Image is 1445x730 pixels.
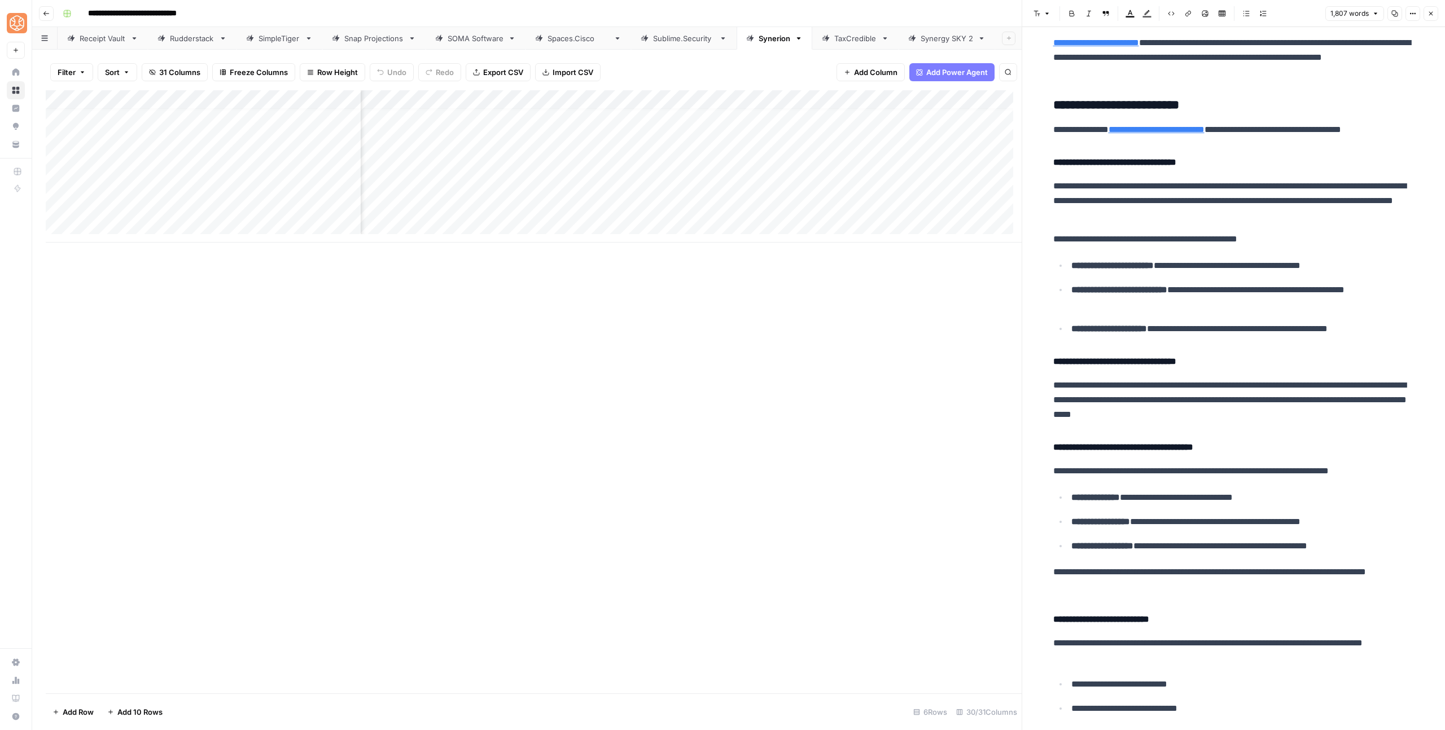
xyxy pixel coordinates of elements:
div: [DOMAIN_NAME] [548,33,609,44]
span: Filter [58,67,76,78]
div: 6 Rows [909,703,952,721]
div: Synerion [759,33,790,44]
span: Freeze Columns [230,67,288,78]
button: Add 10 Rows [100,703,169,721]
a: Insights [7,99,25,117]
div: [DOMAIN_NAME] [653,33,715,44]
button: Workspace: SimpleTiger [7,9,25,37]
button: 1,807 words [1325,6,1384,21]
button: Undo [370,63,414,81]
button: Add Row [46,703,100,721]
button: 31 Columns [142,63,208,81]
a: Opportunities [7,117,25,135]
span: Undo [387,67,406,78]
button: Freeze Columns [212,63,295,81]
button: Row Height [300,63,365,81]
span: Redo [436,67,454,78]
a: TaxCredible [812,27,899,50]
span: Sort [105,67,120,78]
a: Receipt Vault [58,27,148,50]
a: Browse [7,81,25,99]
a: Learning Hub [7,689,25,707]
div: Synergy SKY 2 [921,33,973,44]
span: Export CSV [483,67,523,78]
button: Help + Support [7,707,25,725]
div: Receipt Vault [80,33,126,44]
a: Settings [7,653,25,671]
div: 30/31 Columns [952,703,1022,721]
a: Rudderstack [148,27,237,50]
button: Add Column [837,63,905,81]
a: Synerion [737,27,812,50]
a: Your Data [7,135,25,153]
a: Usage [7,671,25,689]
span: 31 Columns [159,67,200,78]
a: SOMA Software [426,27,526,50]
span: Add Column [854,67,897,78]
div: Snap Projections [344,33,404,44]
span: Row Height [317,67,358,78]
span: 1,807 words [1330,8,1369,19]
button: Import CSV [535,63,601,81]
span: Import CSV [553,67,593,78]
a: [DOMAIN_NAME] [631,27,737,50]
button: Sort [98,63,137,81]
span: Add 10 Rows [117,706,163,718]
button: Export CSV [466,63,531,81]
button: Add Power Agent [909,63,995,81]
a: Home [7,63,25,81]
div: SOMA Software [448,33,503,44]
div: SimpleTiger [259,33,300,44]
span: Add Row [63,706,94,718]
a: Synergy SKY 2 [899,27,995,50]
div: TaxCredible [834,33,877,44]
img: SimpleTiger Logo [7,13,27,33]
button: Redo [418,63,461,81]
div: Rudderstack [170,33,214,44]
a: [DOMAIN_NAME] [526,27,631,50]
span: Add Power Agent [926,67,988,78]
a: SimpleTiger [237,27,322,50]
a: Snap Projections [322,27,426,50]
button: Filter [50,63,93,81]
